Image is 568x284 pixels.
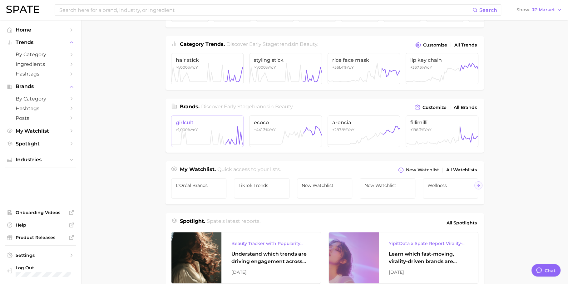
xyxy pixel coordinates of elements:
span: Discover Early Stage brands in . [201,104,294,110]
span: Customize [423,42,447,48]
span: Log Out [16,265,71,271]
a: rice face mask+561.4%YoY [328,53,400,84]
button: ShowJP Market [515,6,563,14]
span: Category Trends . [180,41,225,47]
a: Log out. Currently logged in with e-mail jenny.zeng@spate.nyc. [5,263,76,279]
a: All Trends [453,41,478,49]
span: Hashtags [16,71,66,77]
a: All Spotlights [445,218,478,228]
span: All Brands [454,105,477,110]
span: Help [16,222,66,228]
div: Learn which fast-moving, virality-driven brands are leading the pack, the risks of viral growth, ... [389,250,468,265]
div: YipitData x Spate Report Virality-Driven Brands Are Taking a Slice of the Beauty Pie [389,240,468,247]
h1: My Watchlist. [180,166,216,174]
span: New Watchlist [364,183,411,188]
button: Scroll Right [474,181,482,189]
h2: Spate's latest reports. [207,218,260,228]
a: Help [5,220,76,230]
input: Search here for a brand, industry, or ingredient [59,5,472,15]
button: Trends [5,38,76,47]
span: Posts [16,115,66,121]
h2: Quick access to your lists. [217,166,281,174]
span: Brands [16,84,66,89]
a: Posts [5,113,76,123]
span: arencia [332,120,396,125]
a: girlcult>1,000%YoY [171,115,244,147]
span: New Watchlist [406,167,439,173]
span: TikTok Trends [239,183,285,188]
a: Settings [5,251,76,260]
button: Industries [5,155,76,164]
span: +337.3% YoY [410,65,432,70]
h1: Spotlight. [180,218,205,228]
img: SPATE [6,6,39,13]
a: by Category [5,94,76,104]
a: lip key chain+337.3%YoY [406,53,478,84]
a: TikTok Trends [234,178,289,199]
a: All Brands [452,103,478,112]
span: YoY [176,65,198,70]
span: Search [479,7,497,13]
span: hair stick [176,57,239,63]
span: Hashtags [16,105,66,111]
a: New Watchlist [360,178,415,199]
div: [DATE] [389,268,468,276]
span: My Watchlist [16,128,66,134]
span: >1,000% [176,127,191,132]
span: Discover Early Stage trends in . [226,41,318,47]
span: Ingredients [16,61,66,67]
span: YoY [176,127,198,132]
a: Spotlight [5,139,76,149]
a: YipitData x Spate Report Virality-Driven Brands Are Taking a Slice of the Beauty PieLearn which f... [328,232,478,284]
a: fillimilli+196.3%YoY [406,115,478,147]
span: All Spotlights [447,219,477,227]
div: [DATE] [231,268,311,276]
span: styling stick [254,57,317,63]
a: Hashtags [5,69,76,79]
span: Trends [16,40,66,45]
a: My Watchlist [5,126,76,136]
span: +561.4% YoY [332,65,354,70]
span: All Trends [454,42,477,48]
span: +441.3% YoY [254,127,276,132]
span: girlcult [176,120,239,125]
span: by Category [16,51,66,57]
button: Customize [414,41,448,49]
span: New Watchlist [302,183,348,188]
a: Onboarding Videos [5,208,76,217]
a: arencia+287.9%YoY [328,115,400,147]
button: New Watchlist [397,166,440,174]
a: New Watchlist [297,178,353,199]
button: Customize [413,103,448,112]
span: Brands . [180,104,200,110]
a: Product Releases [5,233,76,242]
span: by Category [16,96,66,102]
span: Show [516,8,530,12]
span: rice face mask [332,57,396,63]
a: hair stick>1,000%YoY [171,53,244,84]
span: Industries [16,157,66,163]
span: Onboarding Videos [16,210,66,215]
span: +196.3% YoY [410,127,432,132]
a: Home [5,25,76,35]
a: by Category [5,50,76,59]
a: ecoco+441.3%YoY [249,115,322,147]
span: All Watchlists [446,167,477,173]
span: YoY [254,65,276,70]
span: Settings [16,252,66,258]
div: Beauty Tracker with Popularity Index [231,240,311,247]
a: Wellness [423,178,478,199]
span: fillimilli [410,120,474,125]
a: styling stick>1,000%YoY [249,53,322,84]
span: +287.9% YoY [332,127,354,132]
div: Understand which trends are driving engagement across platforms in the skin, hair, makeup, and fr... [231,250,311,265]
span: L'Oréal Brands [176,183,222,188]
span: JP Market [532,8,555,12]
span: Wellness [427,183,474,188]
span: lip key chain [410,57,474,63]
a: Hashtags [5,104,76,113]
span: Spotlight [16,141,66,147]
span: beauty [300,41,317,47]
button: Brands [5,82,76,91]
span: Product Releases [16,235,66,240]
